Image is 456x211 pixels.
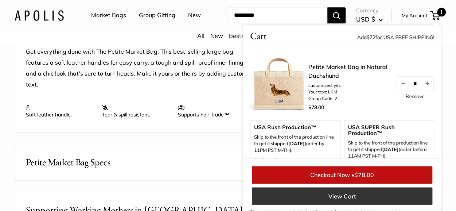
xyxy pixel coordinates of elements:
[26,105,95,118] p: Soft leather handle.
[356,5,383,16] span: Currency
[348,139,430,159] span: Skip to the front of the production line to get it shipped (order before 11AM PST M-TH).
[405,94,425,99] a: Remove
[228,7,327,23] input: Search...
[250,29,266,43] span: Cart
[409,80,421,86] input: Quantity
[288,140,305,146] b: [DATE]
[356,15,375,23] span: USD $
[308,104,324,111] span: $78.00
[421,77,433,90] button: Increase quantity by 1
[308,89,389,95] li: Your text: LKM
[254,157,265,164] span: $15
[431,11,440,20] a: 1
[210,32,223,39] a: New
[26,155,110,169] span: Petite Market Bag Specs
[26,46,254,90] p: Get everything done with The Petite Market Bag. This best-selling large bag features a soft leath...
[229,32,259,39] a: Bestsellers
[357,34,434,41] span: Add for USA FREE SHIPPING!
[197,32,204,39] a: All
[254,134,336,153] p: Skip to the front of the production line to get it shipped (order by 11PM PST M-TH).
[102,105,171,118] p: Tear & spill resistant.
[178,105,247,118] p: Supports Fair Trade™
[366,34,375,41] span: $72
[252,187,432,205] a: View Cart
[188,10,201,21] a: New
[437,8,446,16] span: 1
[254,124,336,130] span: USA Rush Production™
[15,144,265,180] button: Petite Market Bag Specs
[252,166,432,184] a: Checkout Now •$78.00
[348,124,430,136] span: USA SUPER Rush Production™
[402,11,428,20] a: My Account
[356,14,383,25] button: USD $
[308,95,389,102] li: Group Code: 2
[354,171,374,179] span: $78.00
[15,10,64,20] img: Apolis
[91,10,126,21] a: Market Bags
[308,82,389,89] li: customized: yes
[308,62,389,80] a: Petite Market Bag in Natural Dachshund
[327,7,346,23] button: Search
[397,77,409,90] button: Decrease quantity by 1
[254,155,336,177] p: per bag
[382,146,399,152] strong: [DATE]
[139,10,175,21] a: Group Gifting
